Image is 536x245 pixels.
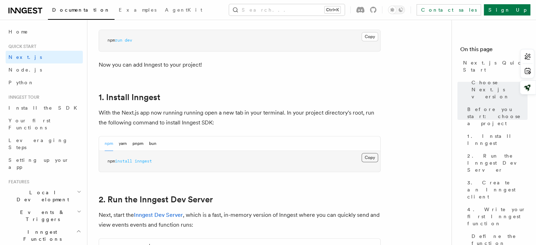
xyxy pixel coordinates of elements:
span: Leveraging Steps [8,137,68,150]
a: 1. Install Inngest [464,130,528,149]
span: Before you start: choose a project [467,106,528,127]
a: Python [6,76,83,89]
button: Copy [362,32,378,41]
a: Node.js [6,63,83,76]
a: Next.js [6,51,83,63]
a: 4. Write your first Inngest function [464,203,528,230]
span: Quick start [6,44,36,49]
button: npm [105,136,113,151]
span: install [115,159,132,164]
a: Documentation [48,2,115,20]
span: Python [8,80,34,85]
span: Install the SDK [8,105,81,111]
a: Sign Up [484,4,530,16]
button: Search...Ctrl+K [229,4,345,16]
button: Copy [362,153,378,162]
span: dev [125,38,132,43]
span: Your first Functions [8,118,50,130]
span: 3. Create an Inngest client [467,179,528,200]
a: Before you start: choose a project [464,103,528,130]
span: 2. Run the Inngest Dev Server [467,152,528,173]
span: 1. Install Inngest [467,133,528,147]
p: Now you can add Inngest to your project! [99,60,381,70]
span: Node.js [8,67,42,73]
span: Home [8,28,28,35]
kbd: Ctrl+K [325,6,340,13]
h4: On this page [460,45,528,56]
span: run [115,38,122,43]
span: Choose Next.js version [472,79,528,100]
span: Setting up your app [8,157,69,170]
a: Install the SDK [6,102,83,114]
button: Toggle dark mode [388,6,405,14]
button: yarn [119,136,127,151]
span: Examples [119,7,156,13]
span: npm [107,159,115,164]
a: Setting up your app [6,154,83,173]
span: npm [107,38,115,43]
p: Next, start the , which is a fast, in-memory version of Inngest where you can quickly send and vi... [99,210,381,230]
button: Events & Triggers [6,206,83,226]
button: Local Development [6,186,83,206]
span: Events & Triggers [6,209,77,223]
a: 2. Run the Inngest Dev Server [99,195,213,204]
span: Next.js [8,54,42,60]
a: 1. Install Inngest [99,92,160,102]
a: Your first Functions [6,114,83,134]
a: Next.js Quick Start [460,56,528,76]
button: bun [149,136,156,151]
button: pnpm [133,136,143,151]
a: AgentKit [161,2,207,19]
span: Inngest Functions [6,228,76,243]
a: 3. Create an Inngest client [464,176,528,203]
span: Next.js Quick Start [463,59,528,73]
span: Local Development [6,189,77,203]
a: Home [6,25,83,38]
a: Leveraging Steps [6,134,83,154]
span: AgentKit [165,7,202,13]
span: 4. Write your first Inngest function [467,206,528,227]
a: Examples [115,2,161,19]
span: inngest [135,159,152,164]
a: 2. Run the Inngest Dev Server [464,149,528,176]
p: With the Next.js app now running running open a new tab in your terminal. In your project directo... [99,108,381,128]
span: Documentation [52,7,110,13]
span: Inngest tour [6,94,39,100]
a: Choose Next.js version [469,76,528,103]
a: Contact sales [417,4,481,16]
a: Inngest Dev Server [134,212,183,218]
span: Features [6,179,29,185]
